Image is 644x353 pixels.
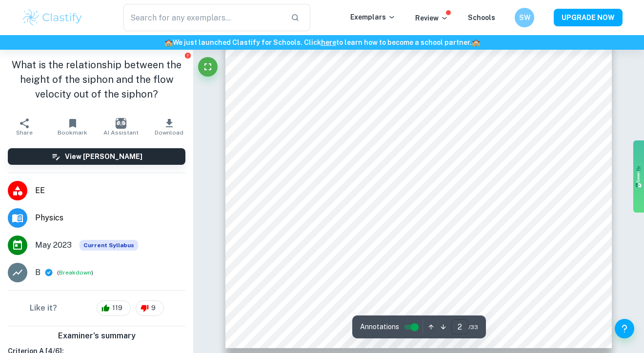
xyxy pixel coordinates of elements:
button: View [PERSON_NAME] [8,148,185,165]
span: AI Assistant [103,129,139,136]
input: Search for any exemplars... [123,4,283,31]
button: UPGRADE NOW [554,9,623,26]
span: Download [155,129,183,136]
a: Schools [468,14,495,21]
button: AI Assistant [97,113,145,140]
span: May 2023 [35,239,72,251]
h6: SW [519,12,530,23]
h1: What is the relationship between the height of the siphon and the flow velocity out of the siphon? [8,58,185,101]
span: Physics [35,212,185,224]
span: Bookmark [58,129,87,136]
h6: Examiner's summary [4,330,189,342]
button: Report issue [184,52,191,59]
img: Clastify logo [21,8,83,27]
h6: View [PERSON_NAME] [65,151,142,162]
span: / 33 [468,323,478,332]
button: Help and Feedback [615,319,634,338]
img: AI Assistant [116,118,126,129]
div: This exemplar is based on the current syllabus. Feel free to refer to it for inspiration/ideas wh... [80,240,138,251]
button: Bookmark [48,113,97,140]
p: Review [415,13,448,23]
div: 9 [136,300,164,316]
button: Download [145,113,193,140]
p: Exemplars [350,12,396,22]
div: 119 [97,300,131,316]
button: SW [515,8,534,27]
span: EE [35,185,185,196]
span: ( ) [57,268,93,277]
p: B [35,267,40,278]
span: Current Syllabus [80,240,138,251]
span: Share [16,129,33,136]
span: 119 [107,303,128,313]
button: Breakdown [59,268,91,277]
span: 🏫 [164,39,173,46]
span: 9 [146,303,161,313]
a: here [321,39,336,46]
span: Annotations [360,322,399,332]
h6: We just launched Clastify for Schools. Click to learn how to become a school partner. [2,37,642,48]
button: Fullscreen [198,57,218,77]
img: gdzwAHDJa65OwAAAABJRU5ErkJggg== [636,166,642,187]
span: 🏫 [472,39,480,46]
h6: Like it? [30,302,57,314]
